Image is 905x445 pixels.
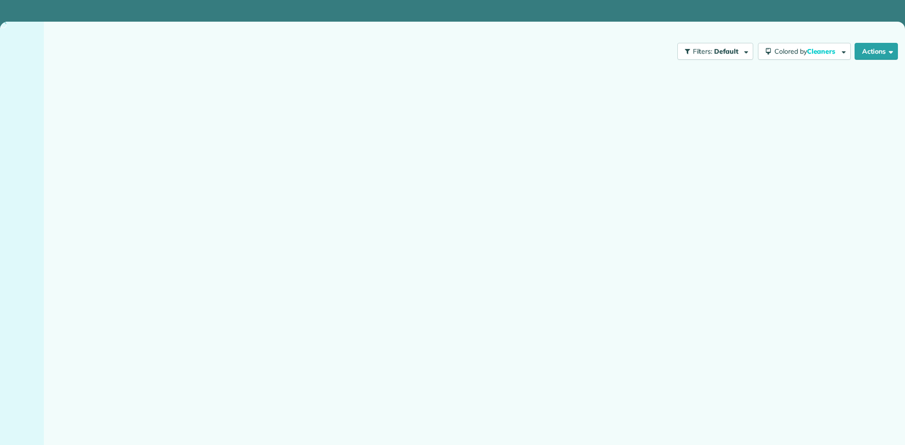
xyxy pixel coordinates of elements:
a: Filters: Default [673,43,753,60]
span: Filters: [693,47,713,56]
button: Filters: Default [677,43,753,60]
span: Cleaners [807,47,837,56]
button: Colored byCleaners [758,43,851,60]
span: Default [714,47,739,56]
button: Actions [855,43,898,60]
span: Colored by [774,47,839,56]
